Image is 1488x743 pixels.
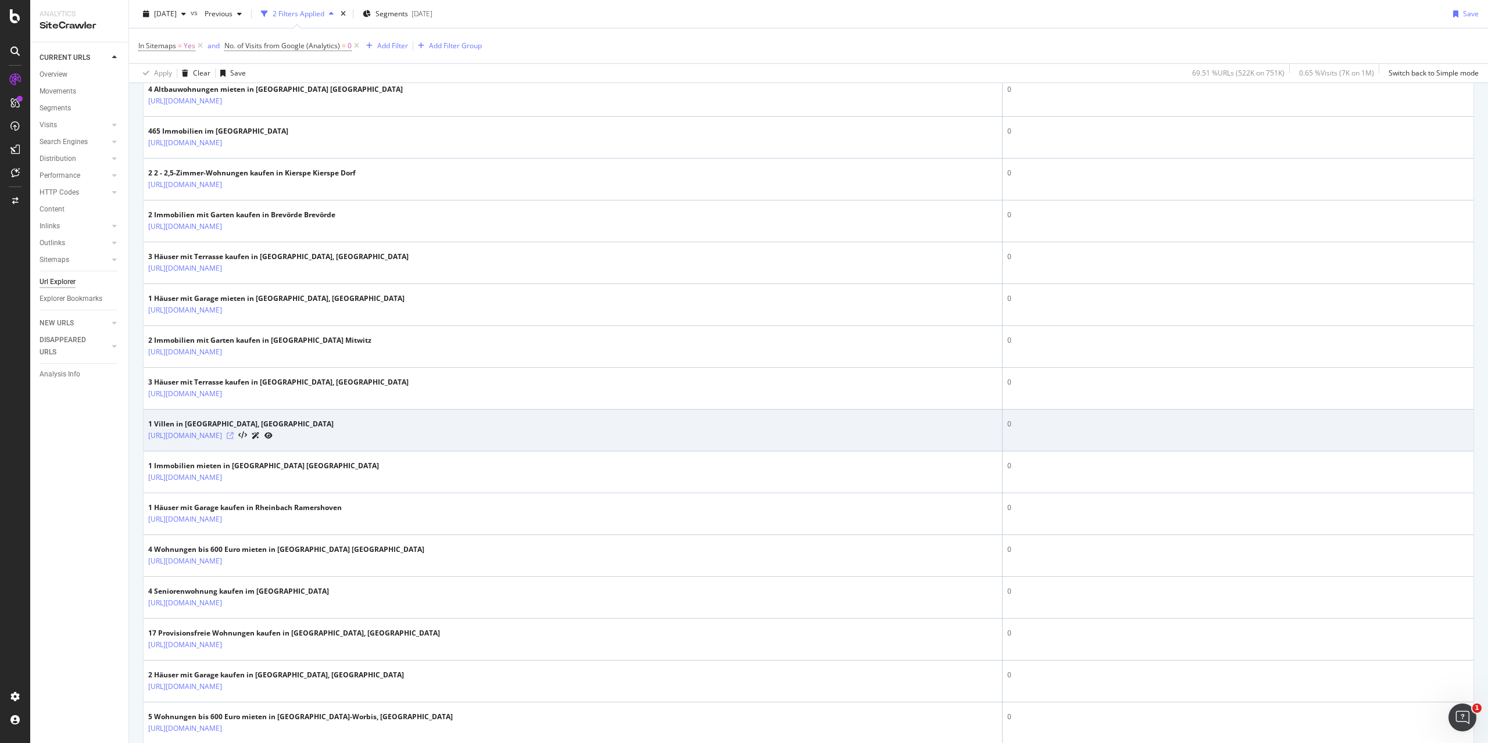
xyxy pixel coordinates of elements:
div: Visits [40,119,57,131]
div: 0 [1007,502,1469,513]
div: 2 Immobilien mit Garten kaufen in Brevörde Brevörde [148,210,335,220]
a: [URL][DOMAIN_NAME] [148,681,222,692]
div: 0.65 % Visits ( 7K on 1M ) [1299,68,1374,78]
a: Performance [40,170,109,182]
span: vs [191,8,200,17]
div: 4 Wohnungen bis 600 Euro mieten in [GEOGRAPHIC_DATA] [GEOGRAPHIC_DATA] [148,544,424,555]
span: Segments [375,9,408,19]
span: Previous [200,9,233,19]
a: [URL][DOMAIN_NAME] [148,514,222,525]
a: Analysis Info [40,368,120,381]
a: Outlinks [40,237,109,249]
a: [URL][DOMAIN_NAME] [148,639,222,651]
span: 1 [1472,703,1482,713]
div: Add Filter Group [429,41,482,51]
button: View HTML Source [238,432,247,440]
a: [URL][DOMAIN_NAME] [148,723,222,734]
span: In Sitemaps [138,41,176,51]
div: Save [230,68,246,78]
div: 5 Wohnungen bis 600 Euro mieten in [GEOGRAPHIC_DATA]-Worbis, [GEOGRAPHIC_DATA] [148,712,453,722]
a: [URL][DOMAIN_NAME] [148,304,222,316]
div: 465 Immobilien im [GEOGRAPHIC_DATA] [148,126,288,137]
div: 0 [1007,544,1469,555]
div: 1 Immobilien mieten in [GEOGRAPHIC_DATA] [GEOGRAPHIC_DATA] [148,461,379,471]
a: Visit Online Page [227,432,234,439]
div: 0 [1007,670,1469,680]
div: 1 Häuser mit Garage mieten in [GEOGRAPHIC_DATA], [GEOGRAPHIC_DATA] [148,293,405,304]
button: Segments[DATE] [358,5,437,23]
div: 2 Immobilien mit Garten kaufen in [GEOGRAPHIC_DATA] Mitwitz [148,335,371,346]
div: 0 [1007,628,1469,638]
a: AI Url Details [252,429,260,442]
a: [URL][DOMAIN_NAME] [148,263,222,274]
a: Sitemaps [40,254,109,266]
div: Analysis Info [40,368,80,381]
span: 2025 Sep. 19th [154,9,177,19]
button: [DATE] [138,5,191,23]
div: 0 [1007,712,1469,722]
div: 0 [1007,419,1469,429]
button: Switch back to Simple mode [1384,64,1479,82]
a: Explorer Bookmarks [40,293,120,305]
a: [URL][DOMAIN_NAME] [148,555,222,567]
div: 2 2 - 2,5-Zimmer-Wohnungen kaufen in Kierspe Kierspe Dorf [148,168,356,178]
div: 2 Häuser mit Garage kaufen in [GEOGRAPHIC_DATA], [GEOGRAPHIC_DATA] [148,670,404,680]
div: DISAPPEARED URLS [40,334,98,358]
a: Url Explorer [40,276,120,288]
a: [URL][DOMAIN_NAME] [148,346,222,358]
div: 4 Seniorenwohnung kaufen im [GEOGRAPHIC_DATA] [148,586,329,597]
button: and [208,40,220,51]
a: CURRENT URLS [40,52,109,64]
div: 69.51 % URLs ( 522K on 751K ) [1192,68,1285,78]
div: Content [40,203,65,216]
div: 0 [1007,210,1469,220]
span: = [342,41,346,51]
div: Url Explorer [40,276,76,288]
div: Clear [193,68,210,78]
div: 0 [1007,586,1469,597]
div: 0 [1007,126,1469,137]
div: CURRENT URLS [40,52,90,64]
a: [URL][DOMAIN_NAME] [148,388,222,400]
div: Sitemaps [40,254,69,266]
div: Switch back to Simple mode [1389,68,1479,78]
a: Content [40,203,120,216]
a: [URL][DOMAIN_NAME] [148,221,222,232]
a: Overview [40,69,120,81]
div: 0 [1007,377,1469,387]
div: and [208,41,220,51]
a: NEW URLS [40,317,109,329]
span: Yes [184,38,195,54]
button: Save [1448,5,1479,23]
div: 17 Provisionsfreie Wohnungen kaufen in [GEOGRAPHIC_DATA], [GEOGRAPHIC_DATA] [148,628,440,638]
a: Inlinks [40,220,109,232]
span: = [178,41,182,51]
a: Distribution [40,153,109,165]
div: NEW URLS [40,317,74,329]
a: [URL][DOMAIN_NAME] [148,597,222,609]
div: 0 [1007,461,1469,471]
div: Inlinks [40,220,60,232]
div: 0 [1007,335,1469,346]
div: Outlinks [40,237,65,249]
a: Movements [40,85,120,98]
a: [URL][DOMAIN_NAME] [148,137,222,149]
div: Analytics [40,9,119,19]
div: 4 Altbauwohnungen mieten in [GEOGRAPHIC_DATA] [GEOGRAPHIC_DATA] [148,84,403,95]
div: times [338,8,348,20]
div: [DATE] [412,9,432,19]
a: Segments [40,102,120,114]
button: Apply [138,64,172,82]
div: 3 Häuser mit Terrasse kaufen in [GEOGRAPHIC_DATA], [GEOGRAPHIC_DATA] [148,252,409,262]
button: Add Filter Group [413,39,482,53]
div: 1 Villen in [GEOGRAPHIC_DATA], [GEOGRAPHIC_DATA] [148,419,334,429]
div: 1 Häuser mit Garage kaufen in Rheinbach Ramershoven [148,502,342,513]
div: Add Filter [377,41,408,51]
div: Movements [40,85,76,98]
span: 0 [348,38,352,54]
div: Overview [40,69,67,81]
div: Performance [40,170,80,182]
button: Save [216,64,246,82]
div: Apply [154,68,172,78]
a: URL Inspection [264,429,273,442]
